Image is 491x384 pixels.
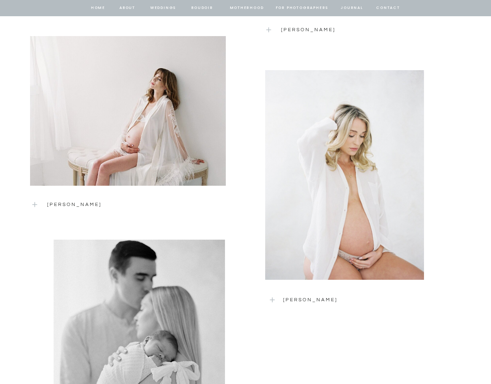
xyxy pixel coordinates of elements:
[119,4,136,12] a: about
[91,4,106,12] a: home
[375,4,401,12] a: contact
[230,4,264,12] a: Motherhood
[191,4,214,12] a: BOUDOIR
[47,201,180,208] a: [PERSON_NAME]
[276,4,329,12] a: for photographers
[283,296,407,303] a: [PERSON_NAME]
[149,4,177,12] a: Weddings
[340,4,365,12] a: journal
[281,26,426,33] a: [PERSON_NAME]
